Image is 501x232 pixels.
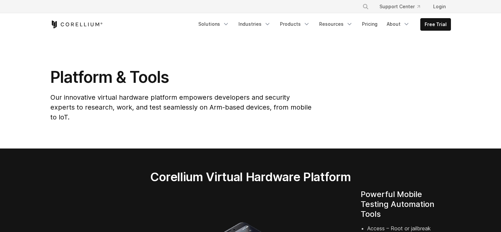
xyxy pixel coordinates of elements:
[276,18,314,30] a: Products
[194,18,451,31] div: Navigation Menu
[50,93,312,121] span: Our innovative virtual hardware platform empowers developers and security experts to research, wo...
[315,18,357,30] a: Resources
[374,1,425,13] a: Support Center
[421,18,451,30] a: Free Trial
[50,20,103,28] a: Corellium Home
[119,170,382,184] h2: Corellium Virtual Hardware Platform
[235,18,275,30] a: Industries
[428,1,451,13] a: Login
[50,67,313,87] h1: Platform & Tools
[358,18,381,30] a: Pricing
[361,189,451,219] h4: Powerful Mobile Testing Automation Tools
[354,1,451,13] div: Navigation Menu
[360,1,372,13] button: Search
[194,18,233,30] a: Solutions
[383,18,414,30] a: About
